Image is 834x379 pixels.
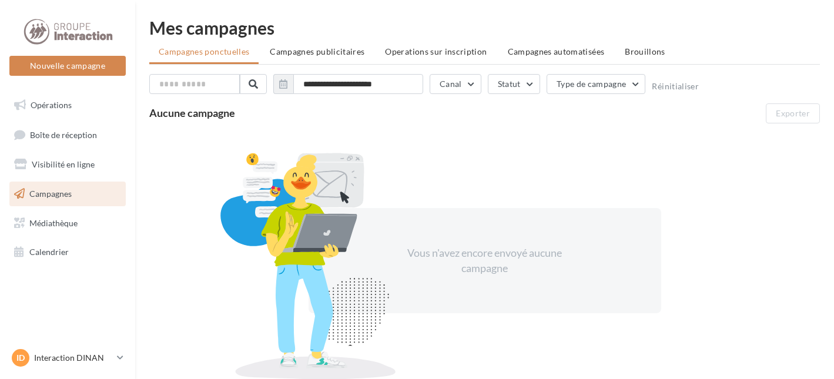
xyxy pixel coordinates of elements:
span: Campagnes automatisées [508,46,605,56]
span: Campagnes publicitaires [270,46,364,56]
p: Interaction DINAN [34,352,112,364]
a: Opérations [7,93,128,118]
button: Canal [430,74,481,94]
span: Médiathèque [29,217,78,227]
button: Statut [488,74,540,94]
a: Boîte de réception [7,122,128,147]
span: Visibilité en ligne [32,159,95,169]
div: Mes campagnes [149,19,820,36]
button: Réinitialiser [652,82,699,91]
a: Campagnes [7,182,128,206]
a: Calendrier [7,240,128,264]
a: Visibilité en ligne [7,152,128,177]
span: Operations sur inscription [385,46,487,56]
a: Médiathèque [7,211,128,236]
span: Brouillons [625,46,665,56]
div: Vous n'avez encore envoyé aucune campagne [384,246,586,276]
span: Calendrier [29,247,69,257]
a: ID Interaction DINAN [9,347,126,369]
button: Exporter [766,103,820,123]
span: Boîte de réception [30,129,97,139]
span: Campagnes [29,189,72,199]
button: Type de campagne [547,74,646,94]
span: ID [16,352,25,364]
button: Nouvelle campagne [9,56,126,76]
span: Opérations [31,100,72,110]
span: Aucune campagne [149,106,235,119]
